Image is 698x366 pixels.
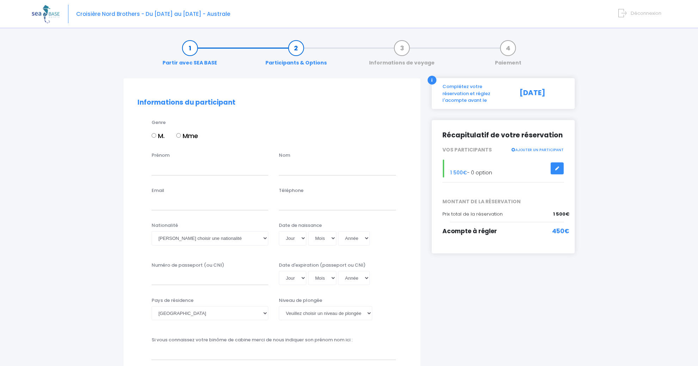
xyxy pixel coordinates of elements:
label: Genre [152,119,166,126]
div: [DATE] [514,83,570,104]
span: MONTANT DE LA RÉSERVATION [437,198,570,205]
label: Pays de résidence [152,297,194,304]
label: Email [152,187,164,194]
a: Paiement [491,44,525,67]
span: Acompte à régler [442,227,497,235]
h2: Récapitulatif de votre réservation [442,131,564,139]
span: Prix total de la réservation [442,211,503,217]
div: i [428,76,436,85]
div: Complétez votre réservation et réglez l'acompte avant le [437,83,514,104]
label: Date d'expiration (passeport ou CNI) [279,262,366,269]
label: Si vous connaissez votre binôme de cabine merci de nous indiquer son prénom nom ici : [152,336,353,343]
label: Prénom [152,152,170,159]
label: M. [152,131,165,141]
a: Informations de voyage [366,44,438,67]
label: Mme [176,131,198,141]
span: Déconnexion [631,10,661,17]
input: Mme [176,133,181,138]
div: VOS PARTICIPANTS [437,146,570,154]
label: Téléphone [279,187,304,194]
span: 1 500€ [553,211,569,218]
h2: Informations du participant [137,99,406,107]
span: 450€ [552,227,569,236]
label: Niveau de plongée [279,297,322,304]
label: Numéro de passeport (ou CNI) [152,262,224,269]
span: 1 500€ [450,169,467,176]
a: AJOUTER UN PARTICIPANT [511,146,564,153]
input: M. [152,133,156,138]
label: Date de naissance [279,222,322,229]
a: Participants & Options [262,44,330,67]
a: Partir avec SEA BASE [159,44,221,67]
div: - 0 option [437,160,570,178]
label: Nom [279,152,290,159]
label: Nationalité [152,222,178,229]
span: Croisière Nord Brothers - Du [DATE] au [DATE] - Australe [76,10,230,18]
